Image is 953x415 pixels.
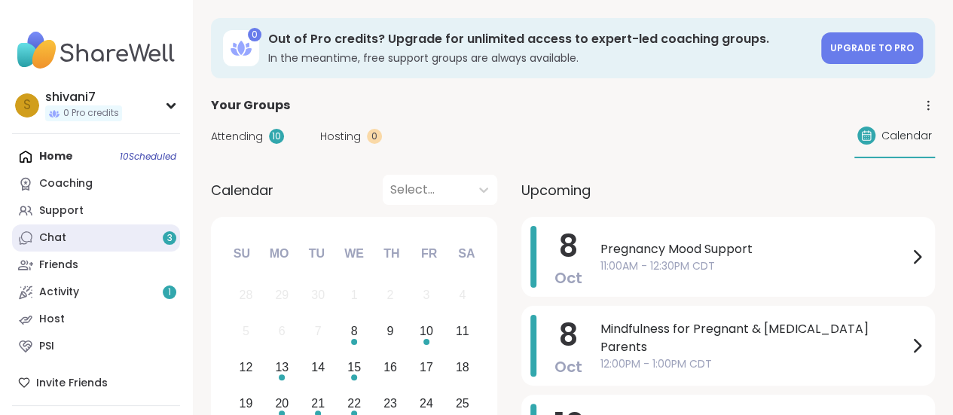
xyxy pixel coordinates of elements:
span: Oct [554,356,582,377]
div: Tu [300,237,333,270]
div: 9 [386,321,393,341]
div: 0 [248,28,261,41]
div: Mo [262,237,295,270]
div: Not available Monday, September 29th, 2025 [266,279,298,312]
div: 24 [420,393,433,413]
span: s [23,96,31,115]
div: PSI [39,339,54,354]
a: Upgrade to Pro [821,32,923,64]
div: Not available Saturday, October 4th, 2025 [446,279,478,312]
div: 28 [239,285,252,305]
div: 13 [275,357,289,377]
div: Choose Wednesday, October 15th, 2025 [338,352,371,384]
div: 10 [269,129,284,144]
div: Activity [39,285,79,300]
span: 3 [167,232,173,245]
div: 20 [275,393,289,413]
div: Host [39,312,65,327]
span: 8 [559,314,578,356]
div: Invite Friends [12,369,180,396]
div: We [338,237,371,270]
div: Support [39,203,84,218]
div: Choose Wednesday, October 8th, 2025 [338,316,371,348]
div: 12 [239,357,252,377]
div: Not available Wednesday, October 1st, 2025 [338,279,371,312]
div: Choose Saturday, October 11th, 2025 [446,316,478,348]
div: Not available Sunday, October 5th, 2025 [230,316,262,348]
div: 10 [420,321,433,341]
div: Friends [39,258,78,273]
div: Choose Thursday, October 9th, 2025 [374,316,407,348]
div: Chat [39,230,66,246]
div: 25 [456,393,469,413]
div: shivani7 [45,89,122,105]
a: Coaching [12,170,180,197]
span: Upgrade to Pro [830,41,914,54]
div: Coaching [39,176,93,191]
span: Attending [211,129,263,145]
div: 18 [456,357,469,377]
div: Choose Friday, October 10th, 2025 [410,316,442,348]
div: Not available Monday, October 6th, 2025 [266,316,298,348]
a: Activity1 [12,279,180,306]
span: Pregnancy Mood Support [600,240,908,258]
div: Sa [450,237,483,270]
a: Host [12,306,180,333]
div: 17 [420,357,433,377]
a: PSI [12,333,180,360]
span: Oct [554,267,582,288]
div: 7 [315,321,322,341]
div: 11 [456,321,469,341]
div: Not available Tuesday, October 7th, 2025 [302,316,334,348]
h3: In the meantime, free support groups are always available. [268,50,812,66]
span: 0 Pro credits [63,107,119,120]
div: 0 [367,129,382,144]
div: 2 [386,285,393,305]
div: 14 [311,357,325,377]
div: Choose Friday, October 17th, 2025 [410,352,442,384]
span: Upcoming [521,180,591,200]
div: Not available Tuesday, September 30th, 2025 [302,279,334,312]
div: 15 [347,357,361,377]
div: 6 [279,321,286,341]
div: 30 [311,285,325,305]
span: Mindfulness for Pregnant & [MEDICAL_DATA] Parents [600,320,908,356]
div: 5 [243,321,249,341]
div: Choose Monday, October 13th, 2025 [266,352,298,384]
span: Your Groups [211,96,290,114]
h3: Out of Pro credits? Upgrade for unlimited access to expert-led coaching groups. [268,31,812,47]
div: Not available Friday, October 3rd, 2025 [410,279,442,312]
div: 22 [347,393,361,413]
div: Not available Thursday, October 2nd, 2025 [374,279,407,312]
div: Not available Sunday, September 28th, 2025 [230,279,262,312]
span: 8 [559,225,578,267]
div: 16 [383,357,397,377]
span: Calendar [881,128,932,144]
span: Calendar [211,180,273,200]
div: Choose Saturday, October 18th, 2025 [446,352,478,384]
a: Chat3 [12,224,180,252]
img: ShareWell Nav Logo [12,24,180,77]
div: Choose Tuesday, October 14th, 2025 [302,352,334,384]
div: 4 [459,285,466,305]
div: 1 [351,285,358,305]
div: 23 [383,393,397,413]
span: 1 [168,286,171,299]
a: Friends [12,252,180,279]
div: 3 [423,285,429,305]
div: 8 [351,321,358,341]
div: Fr [412,237,445,270]
a: Support [12,197,180,224]
div: Th [375,237,408,270]
span: 12:00PM - 1:00PM CDT [600,356,908,372]
span: 11:00AM - 12:30PM CDT [600,258,908,274]
span: Hosting [320,129,361,145]
div: Su [225,237,258,270]
div: Choose Sunday, October 12th, 2025 [230,352,262,384]
div: 19 [239,393,252,413]
div: 29 [275,285,289,305]
div: Choose Thursday, October 16th, 2025 [374,352,407,384]
div: 21 [311,393,325,413]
